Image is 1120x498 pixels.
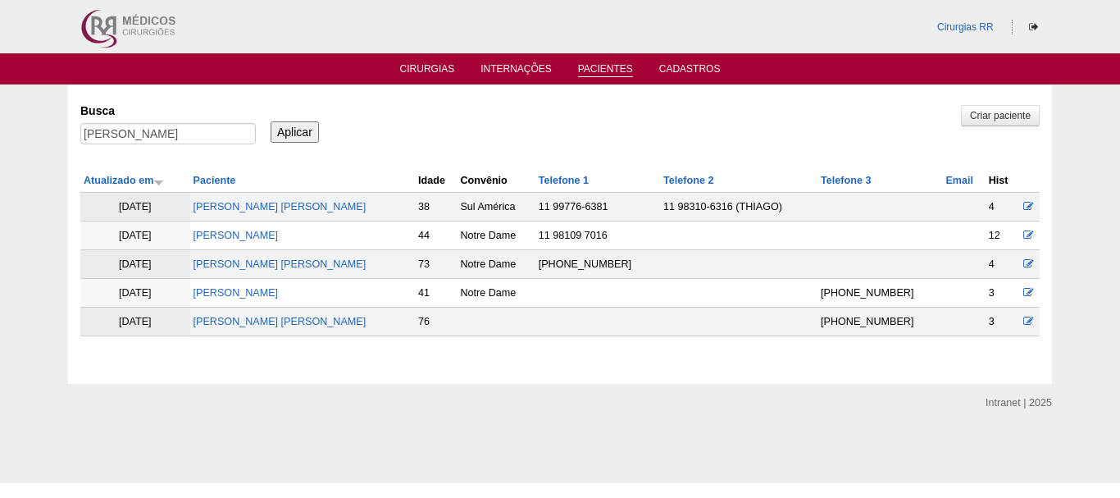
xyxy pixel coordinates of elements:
[80,308,190,336] td: [DATE]
[659,63,721,80] a: Cadastros
[80,279,190,308] td: [DATE]
[986,279,1018,308] td: 3
[578,63,633,77] a: Pacientes
[415,250,457,279] td: 73
[415,193,457,222] td: 38
[480,63,552,80] a: Internações
[457,250,535,279] td: Notre Dame
[535,222,660,250] td: 11 98109 7016
[80,103,256,119] label: Busca
[193,175,236,186] a: Paciente
[945,175,973,186] a: Email
[535,250,660,279] td: [PHONE_NUMBER]
[153,176,164,187] img: ordem crescente
[986,169,1018,193] th: Hist
[193,258,367,270] a: [PERSON_NAME] [PERSON_NAME]
[457,279,535,308] td: Notre Dame
[986,395,1052,411] div: Intranet | 2025
[80,123,256,144] input: Digite os termos que você deseja procurar.
[986,222,1018,250] td: 12
[80,250,190,279] td: [DATE]
[457,193,535,222] td: Sul América
[1029,22,1038,32] i: Sair
[80,193,190,222] td: [DATE]
[660,193,817,222] td: 11 98310-6316 (THIAGO)
[271,121,319,143] input: Aplicar
[193,230,279,241] a: [PERSON_NAME]
[961,105,1040,126] a: Criar paciente
[193,287,279,299] a: [PERSON_NAME]
[986,193,1018,222] td: 4
[415,279,457,308] td: 41
[986,250,1018,279] td: 4
[817,308,942,336] td: [PHONE_NUMBER]
[415,222,457,250] td: 44
[457,222,535,250] td: Notre Dame
[193,316,367,327] a: [PERSON_NAME] [PERSON_NAME]
[80,222,190,250] td: [DATE]
[539,175,589,186] a: Telefone 1
[663,175,713,186] a: Telefone 2
[400,63,455,80] a: Cirurgias
[821,175,871,186] a: Telefone 3
[817,279,942,308] td: [PHONE_NUMBER]
[415,308,457,336] td: 76
[193,201,367,212] a: [PERSON_NAME] [PERSON_NAME]
[937,21,994,33] a: Cirurgias RR
[415,169,457,193] th: Idade
[84,175,164,186] a: Atualizado em
[986,308,1018,336] td: 3
[457,169,535,193] th: Convênio
[535,193,660,222] td: 11 99776-6381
